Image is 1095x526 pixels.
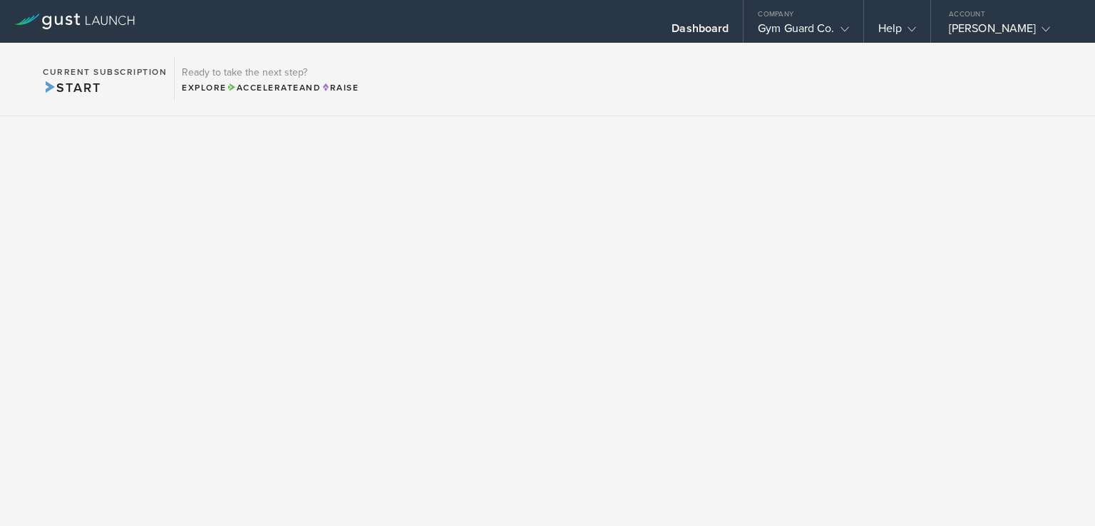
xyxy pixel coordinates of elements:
[949,21,1070,43] div: [PERSON_NAME]
[227,83,299,93] span: Accelerate
[174,57,366,101] div: Ready to take the next step?ExploreAccelerateandRaise
[182,81,359,94] div: Explore
[227,83,322,93] span: and
[43,68,167,76] h2: Current Subscription
[43,80,101,96] span: Start
[878,21,916,43] div: Help
[321,83,359,93] span: Raise
[758,21,848,43] div: Gym Guard Co.
[672,21,729,43] div: Dashboard
[182,68,359,78] h3: Ready to take the next step?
